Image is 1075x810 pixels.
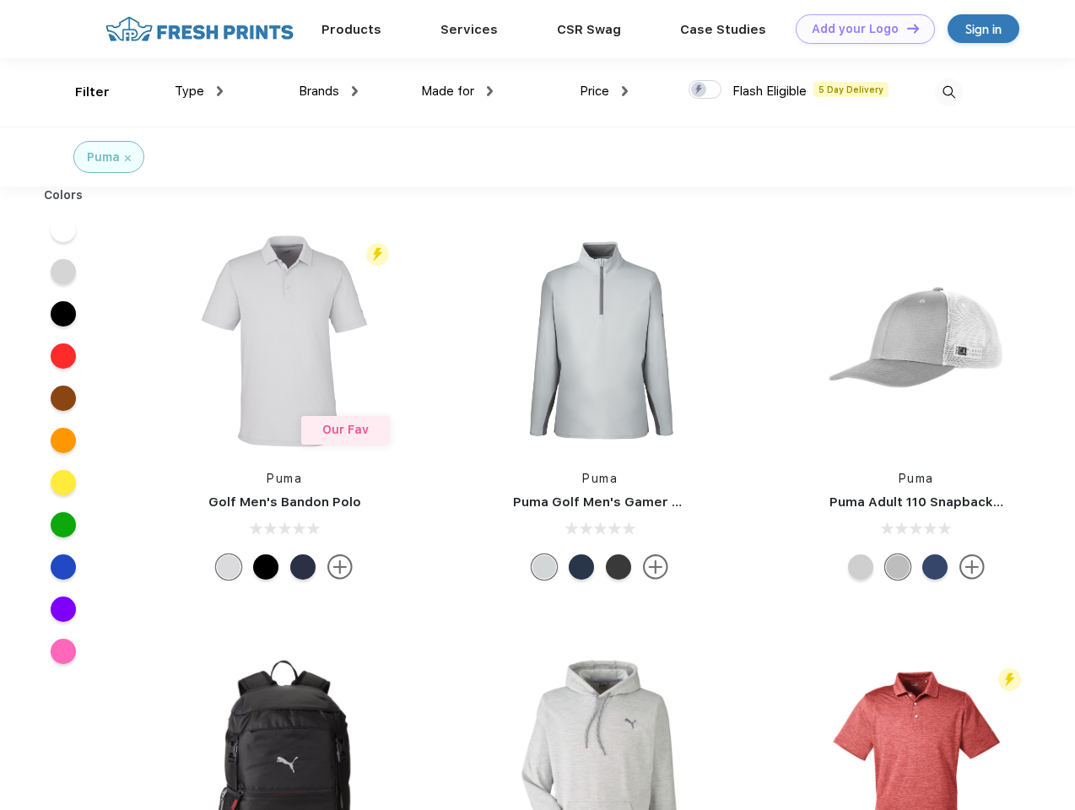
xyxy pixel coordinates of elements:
span: Type [175,84,204,99]
img: more.svg [959,554,985,580]
a: Services [440,22,498,37]
a: Puma [899,472,934,485]
a: Golf Men's Bandon Polo [208,494,361,510]
div: Sign in [965,19,1002,39]
img: fo%20logo%202.webp [100,14,299,44]
img: func=resize&h=266 [804,229,1029,453]
div: Add your Logo [812,22,899,36]
div: Peacoat with Qut Shd [922,554,948,580]
div: High Rise [216,554,241,580]
span: 5 Day Delivery [813,82,889,97]
a: Puma [582,472,618,485]
a: Puma Golf Men's Gamer Golf Quarter-Zip [513,494,780,510]
div: Navy Blazer [290,554,316,580]
div: High Rise [532,554,557,580]
span: Made for [421,84,474,99]
a: CSR Swag [557,22,621,37]
div: Puma [87,148,120,166]
div: Quarry Brt Whit [848,554,873,580]
div: Filter [75,83,110,102]
span: Our Fav [322,423,369,436]
img: more.svg [643,554,668,580]
img: dropdown.png [217,86,223,96]
img: more.svg [327,554,353,580]
img: dropdown.png [487,86,493,96]
a: Puma [267,472,302,485]
div: Puma Black [253,554,278,580]
span: Price [580,84,609,99]
img: func=resize&h=266 [488,229,712,453]
img: func=resize&h=266 [172,229,397,453]
span: Flash Eligible [732,84,807,99]
a: Products [321,22,381,37]
img: DT [907,24,919,33]
img: dropdown.png [352,86,358,96]
img: desktop_search.svg [935,78,963,106]
span: Brands [299,84,339,99]
div: Quarry with Brt Whit [885,554,910,580]
div: Colors [31,186,96,204]
div: Puma Black [606,554,631,580]
a: Sign in [948,14,1019,43]
img: flash_active_toggle.svg [366,243,389,266]
img: dropdown.png [622,86,628,96]
img: flash_active_toggle.svg [998,668,1021,691]
div: Navy Blazer [569,554,594,580]
img: filter_cancel.svg [125,155,131,161]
